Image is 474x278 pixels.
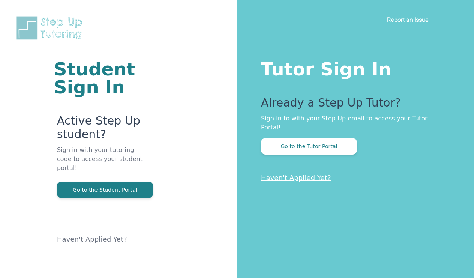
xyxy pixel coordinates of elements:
[57,114,147,146] p: Active Step Up student?
[57,186,153,193] a: Go to the Student Portal
[261,174,331,182] a: Haven't Applied Yet?
[261,114,444,132] p: Sign in to with your Step Up email to access your Tutor Portal!
[54,60,147,96] h1: Student Sign In
[15,15,87,41] img: Step Up Tutoring horizontal logo
[57,235,127,243] a: Haven't Applied Yet?
[261,143,357,150] a: Go to the Tutor Portal
[57,182,153,198] button: Go to the Student Portal
[57,146,147,182] p: Sign in with your tutoring code to access your student portal!
[261,57,444,78] h1: Tutor Sign In
[261,96,444,114] p: Already a Step Up Tutor?
[261,138,357,155] button: Go to the Tutor Portal
[387,16,429,23] a: Report an Issue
